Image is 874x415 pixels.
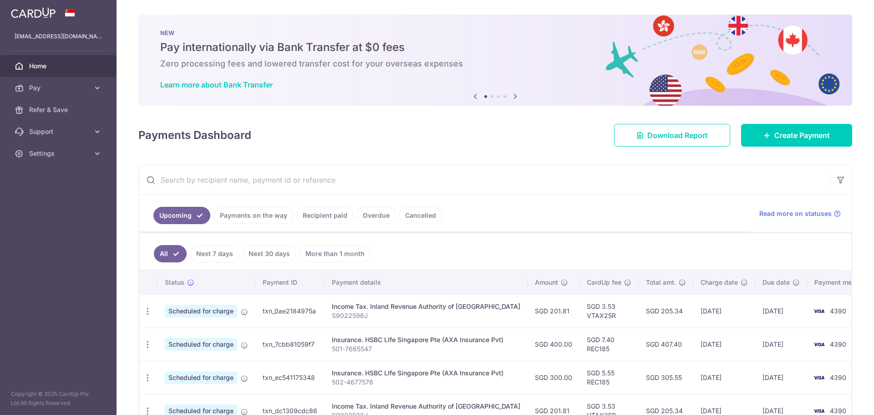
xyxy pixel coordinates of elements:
a: Learn more about Bank Transfer [160,80,273,89]
td: [DATE] [693,361,755,394]
span: Create Payment [774,130,830,141]
span: Scheduled for charge [165,371,237,384]
span: Charge date [701,278,738,287]
a: Recipient paid [297,207,353,224]
td: SGD 7.40 REC185 [579,328,639,361]
span: Scheduled for charge [165,305,237,318]
td: [DATE] [755,294,807,328]
p: 502-4677576 [332,378,520,387]
a: Next 30 days [243,245,296,262]
span: 4390 [830,407,846,415]
div: Income Tax. Inland Revenue Authority of [GEOGRAPHIC_DATA] [332,302,520,311]
td: txn_0ae2184975a [255,294,325,328]
span: Pay [29,83,89,92]
th: Payment details [325,271,528,294]
td: SGD 305.55 [639,361,693,394]
td: SGD 400.00 [528,328,579,361]
span: CardUp fee [587,278,621,287]
a: Download Report [614,124,730,147]
td: txn_7cbb81059f7 [255,328,325,361]
td: SGD 205.34 [639,294,693,328]
a: All [154,245,187,262]
p: NEW [160,29,830,36]
span: Download Report [647,130,708,141]
a: More than 1 month [300,245,371,262]
a: Read more on statuses [759,209,841,218]
img: Bank transfer banner [138,15,852,106]
h6: Zero processing fees and lowered transfer cost for your overseas expenses [160,58,830,69]
td: [DATE] [755,328,807,361]
td: SGD 407.40 [639,328,693,361]
a: Next 7 days [190,245,239,262]
h4: Payments Dashboard [138,127,251,143]
div: Insurance. HSBC LIfe Singapore Pte (AXA Insurance Pvt) [332,369,520,378]
span: Home [29,61,89,71]
span: 4390 [830,340,846,348]
a: Upcoming [153,207,210,224]
span: Read more on statuses [759,209,832,218]
div: Income Tax. Inland Revenue Authority of [GEOGRAPHIC_DATA] [332,402,520,411]
div: Insurance. HSBC LIfe Singapore Pte (AXA Insurance Pvt) [332,335,520,344]
td: SGD 5.55 REC185 [579,361,639,394]
span: Settings [29,149,89,158]
img: Bank Card [810,372,828,383]
span: Amount [535,278,558,287]
a: Cancelled [399,207,442,224]
a: Overdue [357,207,396,224]
p: [EMAIL_ADDRESS][DOMAIN_NAME] [15,32,102,41]
span: Due date [762,278,790,287]
p: S9022596J [332,311,520,320]
p: 501-7665547 [332,344,520,354]
td: [DATE] [693,294,755,328]
th: Payment ID [255,271,325,294]
td: SGD 201.81 [528,294,579,328]
a: Create Payment [741,124,852,147]
span: Status [165,278,184,287]
a: Payments on the way [214,207,293,224]
td: [DATE] [755,361,807,394]
td: [DATE] [693,328,755,361]
td: SGD 300.00 [528,361,579,394]
span: 4390 [830,307,846,315]
span: Refer & Save [29,105,89,114]
td: txn_ec541175348 [255,361,325,394]
h5: Pay internationally via Bank Transfer at $0 fees [160,40,830,55]
span: Scheduled for charge [165,338,237,351]
img: Bank Card [810,339,828,350]
input: Search by recipient name, payment id or reference [139,165,830,195]
span: Support [29,127,89,136]
span: 4390 [830,374,846,381]
td: SGD 3.53 VTAX25R [579,294,639,328]
img: CardUp [11,7,56,18]
img: Bank Card [810,306,828,317]
span: Total amt. [646,278,676,287]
